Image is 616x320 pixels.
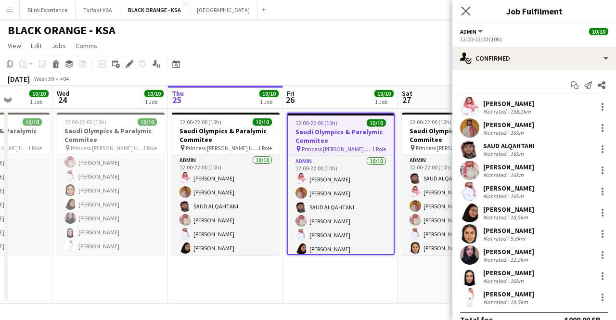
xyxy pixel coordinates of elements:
[402,127,510,144] h3: Saudi Olympics & Paralymic Commitee
[145,98,163,105] div: 1 Job
[416,144,488,152] span: Princess [PERSON_NAME] University
[508,129,526,136] div: 16km
[452,5,616,17] h3: Job Fulfilment
[483,226,534,235] div: [PERSON_NAME]
[172,127,280,144] h3: Saudi Olympics & Paralymic Commitee
[483,290,534,298] div: [PERSON_NAME]
[32,75,56,82] span: Week 39
[302,145,372,153] span: Princess [PERSON_NAME] University
[483,205,534,214] div: [PERSON_NAME]
[508,192,526,200] div: 16km
[287,113,395,255] app-job-card: 12:00-22:00 (10h)10/10Saudi Olympics & Paralymic Commitee Princess [PERSON_NAME] University1 Role...
[508,298,530,306] div: 18.5km
[483,171,508,179] div: Not rated
[460,28,476,35] span: Admin
[400,94,412,105] span: 27
[172,89,184,98] span: Thu
[31,41,42,50] span: Edit
[71,144,143,152] span: Princess [PERSON_NAME] University
[483,235,508,242] div: Not rated
[508,214,530,221] div: 18.5km
[483,184,534,192] div: [PERSON_NAME]
[120,0,189,19] button: BLACK ORANGE - KSA
[57,127,165,144] h3: Saudi Olympics & Paralymic Commitee
[460,28,484,35] button: Admin
[374,90,394,97] span: 10/10
[410,118,451,126] span: 12:00-22:00 (10h)
[483,129,508,136] div: Not rated
[483,269,534,277] div: [PERSON_NAME]
[57,113,165,255] app-job-card: 12:00-22:00 (10h)10/10Saudi Olympics & Paralymic Commitee Princess [PERSON_NAME] University1 Role...
[253,118,272,126] span: 10/10
[72,39,101,52] a: Comms
[483,163,534,171] div: [PERSON_NAME]
[186,144,258,152] span: Princess [PERSON_NAME] University
[375,98,393,105] div: 1 Job
[288,128,394,145] h3: Saudi Olympics & Paralymic Commitee
[402,155,510,313] app-card-role: Admin10/1012:00-22:00 (10h)SAUD ALQAHTANI[PERSON_NAME][PERSON_NAME][PERSON_NAME][PERSON_NAME][PER...
[483,298,508,306] div: Not rated
[30,98,48,105] div: 1 Job
[508,256,530,263] div: 12.2km
[8,74,30,84] div: [DATE]
[172,155,280,313] app-card-role: Admin10/1012:00-22:00 (10h)[PERSON_NAME][PERSON_NAME]SAUD ALQAHTANI[PERSON_NAME][PERSON_NAME][PER...
[60,75,69,82] div: +04
[48,39,70,52] a: Jobs
[8,41,21,50] span: View
[8,23,115,38] h1: BLACK ORANGE - KSA
[4,39,25,52] a: View
[189,0,258,19] button: [GEOGRAPHIC_DATA]
[29,90,49,97] span: 10/10
[143,144,157,152] span: 1 Role
[402,113,510,255] app-job-card: 12:00-22:00 (10h)10/10Saudi Olympics & Paralymic Commitee Princess [PERSON_NAME] University1 Role...
[367,119,386,127] span: 10/10
[285,94,295,105] span: 26
[144,90,164,97] span: 10/10
[28,144,42,152] span: 1 Role
[483,141,535,150] div: SAUD ALQAHTANI
[20,0,76,19] button: Blink Experience
[172,113,280,255] app-job-card: 12:00-22:00 (10h)10/10Saudi Olympics & Paralymic Commitee Princess [PERSON_NAME] University1 Role...
[51,41,66,50] span: Jobs
[508,150,526,157] div: 16km
[170,94,184,105] span: 25
[76,0,120,19] button: Tarfaat KSA
[483,99,534,108] div: [PERSON_NAME]
[64,118,106,126] span: 12:00-22:00 (10h)
[57,89,69,98] span: Wed
[589,28,608,35] span: 10/10
[23,118,42,126] span: 10/10
[258,144,272,152] span: 1 Role
[483,108,508,115] div: Not rated
[483,247,534,256] div: [PERSON_NAME]
[452,47,616,70] div: Confirmed
[483,192,508,200] div: Not rated
[295,119,337,127] span: 12:00-22:00 (10h)
[508,235,527,242] div: 9.6km
[259,90,279,97] span: 10/10
[508,277,526,284] div: 16km
[372,145,386,153] span: 1 Role
[138,118,157,126] span: 10/10
[76,41,97,50] span: Comms
[508,108,533,115] div: 198.2km
[27,39,46,52] a: Edit
[483,256,508,263] div: Not rated
[57,97,165,256] app-card-role: 12:00-22:00 (10h)SAUD ALQAHTANI[PERSON_NAME][PERSON_NAME][PERSON_NAME][PERSON_NAME][PERSON_NAME][...
[55,94,69,105] span: 24
[180,118,221,126] span: 12:00-22:00 (10h)
[483,277,508,284] div: Not rated
[483,150,508,157] div: Not rated
[287,89,295,98] span: Fri
[483,214,508,221] div: Not rated
[402,89,412,98] span: Sat
[483,120,534,129] div: [PERSON_NAME]
[288,156,394,314] app-card-role: Admin10/1012:00-22:00 (10h)[PERSON_NAME][PERSON_NAME]SAUD ALQAHTANI[PERSON_NAME][PERSON_NAME][PER...
[460,36,608,43] div: 12:00-22:00 (10h)
[260,98,278,105] div: 1 Job
[508,171,526,179] div: 16km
